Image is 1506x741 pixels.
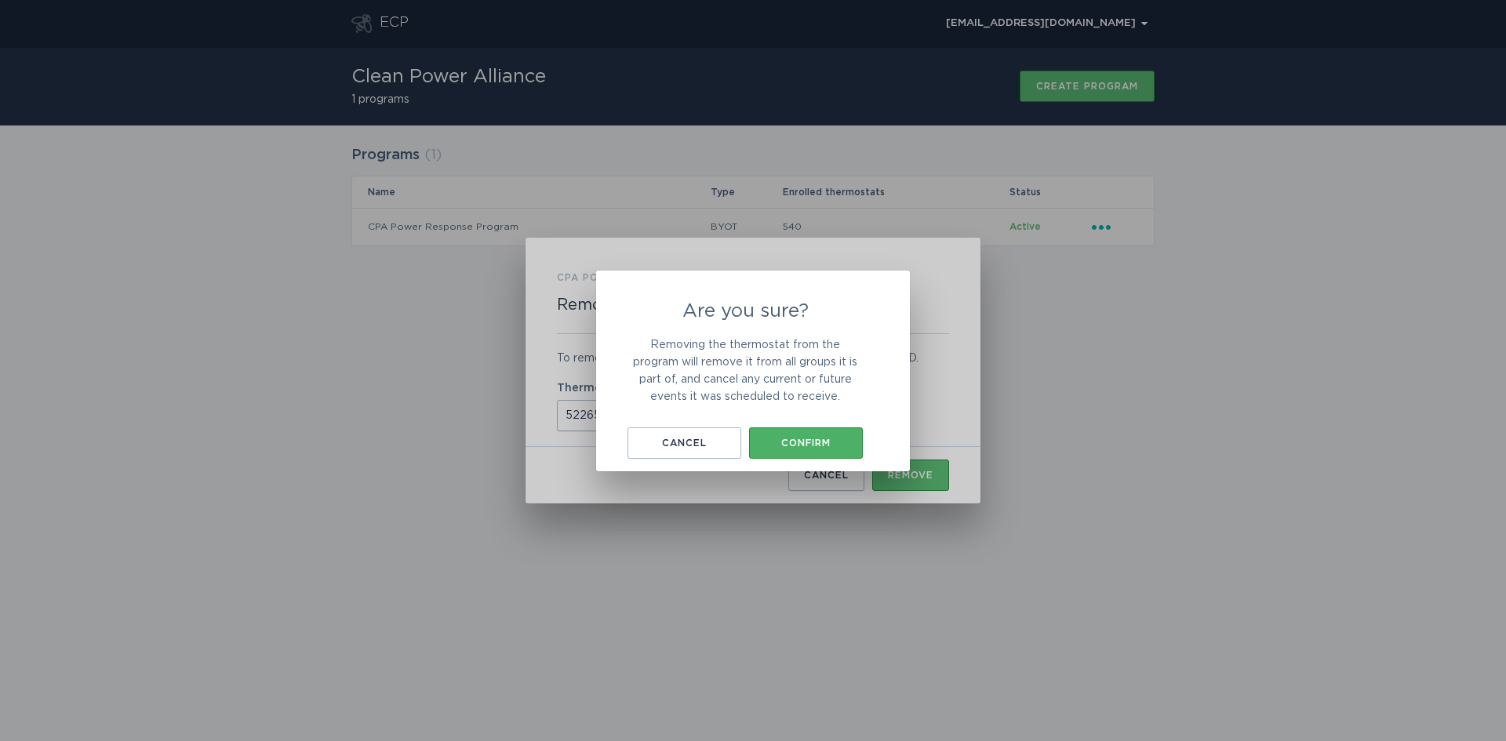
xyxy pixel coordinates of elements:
h2: Are you sure? [627,302,863,321]
button: Cancel [627,427,741,459]
p: Removing the thermostat from the program will remove it from all groups it is part of, and cancel... [627,336,863,405]
button: Confirm [749,427,863,459]
div: Are you sure? [596,271,910,471]
div: Confirm [757,438,855,448]
div: Cancel [635,438,733,448]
